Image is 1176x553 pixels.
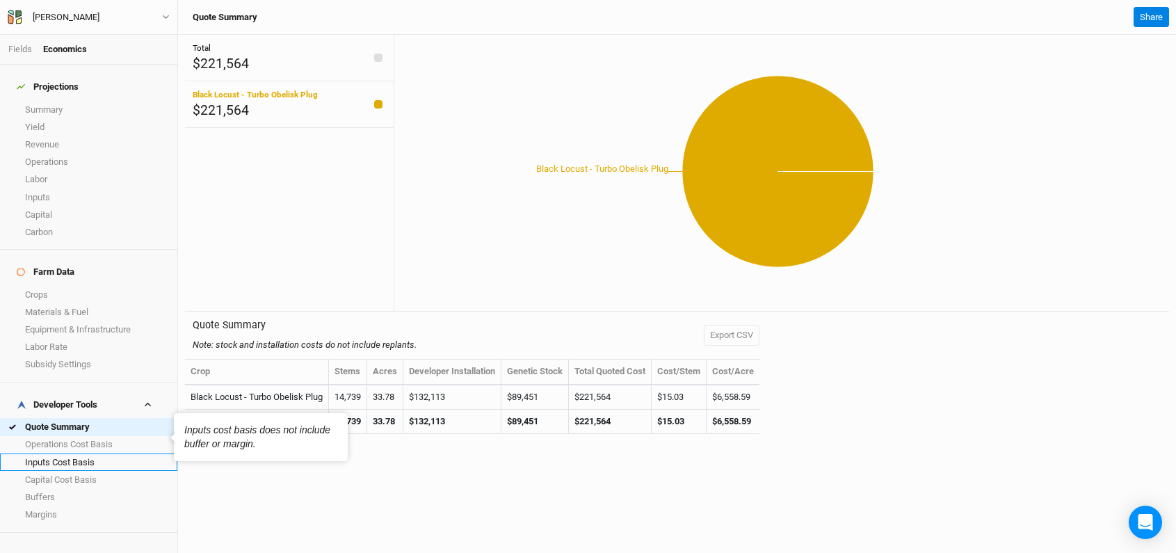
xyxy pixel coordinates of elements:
[536,163,668,174] tspan: Black Locust - Turbo Obelisk Plug
[501,385,569,410] td: $89,451
[652,385,707,410] td: $15.03
[1129,506,1162,539] div: Open Intercom Messenger
[569,385,652,410] td: $221,564
[329,410,367,434] td: 14,739
[652,410,707,434] td: $15.03
[193,339,417,351] div: Note: stock and installation costs do not include replants.
[33,10,99,24] div: Bronson Stone
[193,319,417,331] h3: Quote Summary
[185,360,329,385] th: Crop
[8,391,169,419] h4: Developer Tools
[17,399,97,410] div: Developer Tools
[403,385,501,410] td: $132,113
[367,385,403,410] td: 33.78
[7,10,170,25] button: [PERSON_NAME]
[704,325,759,346] button: Export CSV
[707,360,759,385] th: Cost/Acre
[8,44,32,54] a: Fields
[569,360,652,385] th: Total Quoted Cost
[185,385,329,410] td: Black Locust - Turbo Obelisk Plug
[403,360,501,385] th: Developer Installation
[329,360,367,385] th: Stems
[652,360,707,385] th: Cost/Stem
[43,43,87,56] div: Economics
[193,43,211,53] span: Total
[17,81,79,93] div: Projections
[403,410,501,434] td: $132,113
[501,410,569,434] td: $89,451
[329,385,367,410] td: 14,739
[193,102,249,118] span: $221,564
[501,360,569,385] th: Genetic Stock
[1134,7,1169,28] button: Share
[193,56,249,72] span: $221,564
[367,410,403,434] td: 33.78
[193,90,318,99] span: Black Locust - Turbo Obelisk Plug
[193,12,257,23] h3: Quote Summary
[707,410,759,434] td: $6,558.59
[707,385,759,410] td: $6,558.59
[185,410,329,434] td: Total
[33,10,99,24] div: [PERSON_NAME]
[569,410,652,434] td: $221,564
[367,360,403,385] th: Acres
[184,424,330,449] i: Inputs cost basis does not include buffer or margin.
[17,266,74,278] div: Farm Data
